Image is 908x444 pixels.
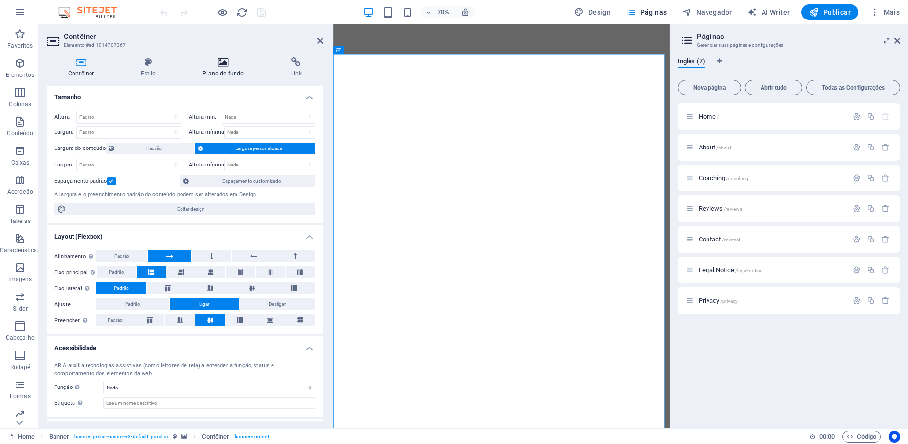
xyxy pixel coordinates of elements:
div: Configurações [853,174,861,182]
button: Largura personalizada [195,143,315,154]
span: Padrão [114,250,129,262]
p: Elementos [6,71,34,79]
p: Slider [13,305,28,313]
span: Padrão [125,298,140,310]
span: Clique para abrir a página [699,236,740,243]
span: /about [716,145,731,150]
p: Acordeão [7,188,33,196]
h4: Tamanho [47,86,323,103]
div: Duplicar [867,235,875,243]
label: Etiqueta [54,397,103,409]
span: /legal-notice [735,268,763,273]
span: Páginas [626,7,667,17]
button: Nova página [678,80,741,95]
button: Padrão [96,314,135,326]
span: Padrão [109,266,124,278]
button: Clique aqui para sair do modo de visualização e continuar editando [217,6,228,18]
label: Ajuste [54,299,96,311]
button: Ligar [170,298,238,310]
span: / [717,114,719,120]
button: Mais [866,4,904,20]
label: Largura [54,129,76,135]
button: Todas as Configurações [806,80,900,95]
h4: Plano de fundo [181,57,269,78]
div: Remover [881,266,890,274]
div: Configurações [853,296,861,305]
span: /coaching [726,176,748,181]
button: 70% [421,6,455,18]
h4: Contêiner [47,57,119,78]
span: Clique para abrir a página [699,144,731,151]
span: Clique para abrir a página [699,205,742,212]
i: Recarregar página [236,7,248,18]
h3: Elemento #ed-1014707367 [64,41,304,50]
button: Editar design [54,203,315,215]
div: A largura e o preenchimento padrão do conteúdo podem ser alterados em Design. [54,191,315,199]
label: Espaçamento padrão [54,175,107,187]
div: Design (Ctrl+Alt+Y) [570,4,615,20]
div: Remover [881,235,890,243]
span: Inglês (7) [678,55,705,69]
div: Duplicar [867,112,875,121]
button: reload [236,6,248,18]
span: . banner .preset-banner-v3-default .parallax [73,431,169,443]
label: Largura [54,162,76,167]
span: Largura personalizada [206,143,312,154]
div: Remover [881,143,890,151]
span: /reviews [724,206,742,212]
div: Legal Notice/legal-notice [696,267,848,273]
button: Código [842,431,881,443]
span: Clique para abrir a página [699,266,762,274]
label: Alinhamento [54,251,96,262]
span: Ligar [199,298,209,310]
div: Guia de Idiomas [678,57,900,76]
div: Duplicar [867,204,875,213]
button: Design [570,4,615,20]
button: Padrão [96,250,147,262]
h6: Tempo de sessão [809,431,835,443]
span: Navegador [682,7,732,17]
button: Usercentrics [889,431,900,443]
p: Conteúdo [7,129,33,137]
button: Publicar [801,4,858,20]
div: Coaching/coaching [696,175,848,181]
h4: Acessibilidade [47,336,323,354]
button: Padrão [97,266,136,278]
p: Cabeçalho [6,334,35,342]
span: Padrão [108,314,123,326]
button: Espaçamento customizado [180,175,315,187]
span: Editar design [69,203,312,215]
p: Rodapé [10,363,31,371]
span: /privacy [720,298,738,304]
span: Home [699,113,719,120]
label: Largura do conteúdo [54,143,106,154]
div: Configurações [853,235,861,243]
button: Padrão [96,282,146,294]
label: Altura min. [189,114,222,120]
div: About/about [696,144,848,150]
label: Altura [54,114,76,120]
label: Preencher [54,315,96,327]
i: Este elemento contém um plano de fundo [181,434,187,439]
button: Navegador [678,4,736,20]
div: Remover [881,204,890,213]
span: Desligar [269,298,286,310]
span: Todas as Configurações [811,85,896,91]
div: Duplicar [867,174,875,182]
span: Design [574,7,611,17]
span: Espaçamento customizado [192,175,312,187]
span: Clique para abrir a página [699,297,738,304]
div: Privacy/privacy [696,297,848,304]
span: Clique para selecionar. Clique duas vezes para editar [49,431,70,443]
button: Abrir tudo [745,80,802,95]
p: Caixas [11,159,30,166]
h2: Páginas [697,32,900,41]
p: Imagens [8,276,32,283]
button: Desligar [239,298,315,310]
label: Altura mínima [189,162,224,167]
p: Colunas [9,100,31,108]
div: Remover [881,296,890,305]
input: Use um nome descritivo [103,397,315,409]
h4: Divisores de Formas [47,419,323,436]
div: Remover [881,174,890,182]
